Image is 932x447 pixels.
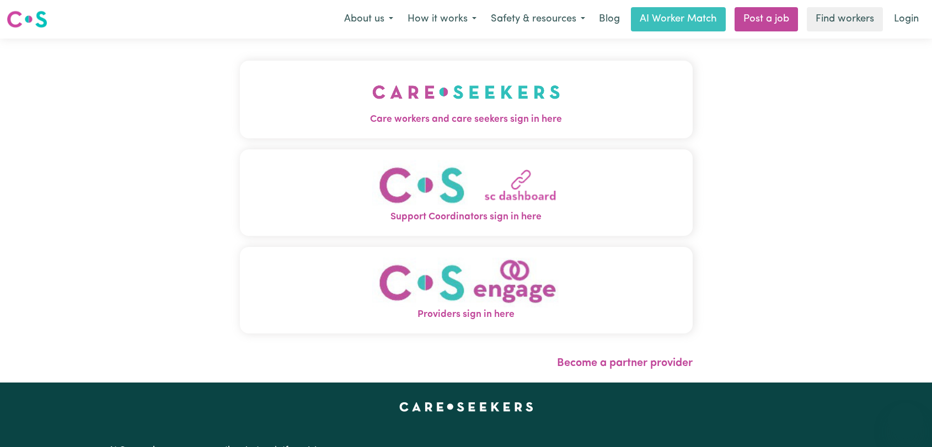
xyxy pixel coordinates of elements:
[7,9,47,29] img: Careseekers logo
[887,7,925,31] a: Login
[240,149,693,235] button: Support Coordinators sign in here
[337,8,400,31] button: About us
[807,7,883,31] a: Find workers
[557,358,693,369] a: Become a partner provider
[592,7,626,31] a: Blog
[7,7,47,32] a: Careseekers logo
[240,61,693,138] button: Care workers and care seekers sign in here
[240,112,693,127] span: Care workers and care seekers sign in here
[399,402,533,411] a: Careseekers home page
[240,246,693,333] button: Providers sign in here
[400,8,484,31] button: How it works
[240,308,693,322] span: Providers sign in here
[484,8,592,31] button: Safety & resources
[888,403,923,438] iframe: Button to launch messaging window
[631,7,726,31] a: AI Worker Match
[240,210,693,224] span: Support Coordinators sign in here
[735,7,798,31] a: Post a job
